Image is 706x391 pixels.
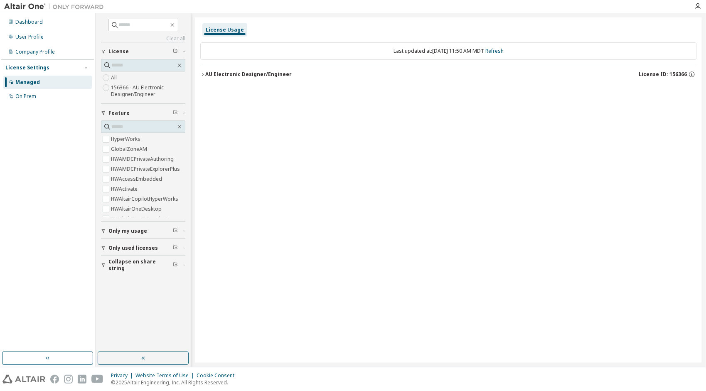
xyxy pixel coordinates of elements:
button: Collapse on share string [101,256,185,274]
img: Altair One [4,2,108,11]
label: HWAltairOneEnterpriseUser [111,214,179,224]
div: AU Electronic Designer/Engineer [205,71,292,78]
span: Clear filter [173,228,178,234]
label: HyperWorks [111,134,142,144]
span: Only used licenses [108,245,158,251]
span: Feature [108,110,130,116]
div: Dashboard [15,19,43,25]
div: Website Terms of Use [135,372,197,379]
div: Privacy [111,372,135,379]
label: HWActivate [111,184,139,194]
span: License ID: 156366 [639,71,687,78]
button: Feature [101,104,185,122]
label: 156366 - AU Electronic Designer/Engineer [111,83,185,99]
label: HWAMDCPrivateExplorerPlus [111,164,182,174]
div: License Settings [5,64,49,71]
span: Clear filter [173,245,178,251]
label: HWAltairCopilotHyperWorks [111,194,180,204]
div: License Usage [206,27,244,33]
span: License [108,48,129,55]
img: linkedin.svg [78,375,86,384]
a: Refresh [485,47,504,54]
p: © 2025 Altair Engineering, Inc. All Rights Reserved. [111,379,239,386]
div: Last updated at: [DATE] 11:50 AM MDT [200,42,697,60]
label: HWAMDCPrivateAuthoring [111,154,175,164]
button: License [101,42,185,61]
img: altair_logo.svg [2,375,45,384]
span: Clear filter [173,110,178,116]
label: GlobalZoneAM [111,144,149,154]
div: On Prem [15,93,36,100]
span: Clear filter [173,262,178,268]
button: Only used licenses [101,239,185,257]
div: User Profile [15,34,44,40]
label: HWAccessEmbedded [111,174,164,184]
label: HWAltairOneDesktop [111,204,163,214]
label: All [111,73,118,83]
div: Cookie Consent [197,372,239,379]
span: Clear filter [173,48,178,55]
img: facebook.svg [50,375,59,384]
div: Company Profile [15,49,55,55]
img: instagram.svg [64,375,73,384]
img: youtube.svg [91,375,103,384]
button: AU Electronic Designer/EngineerLicense ID: 156366 [200,65,697,84]
a: Clear all [101,35,185,42]
span: Only my usage [108,228,147,234]
button: Only my usage [101,222,185,240]
span: Collapse on share string [108,258,173,272]
div: Managed [15,79,40,86]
